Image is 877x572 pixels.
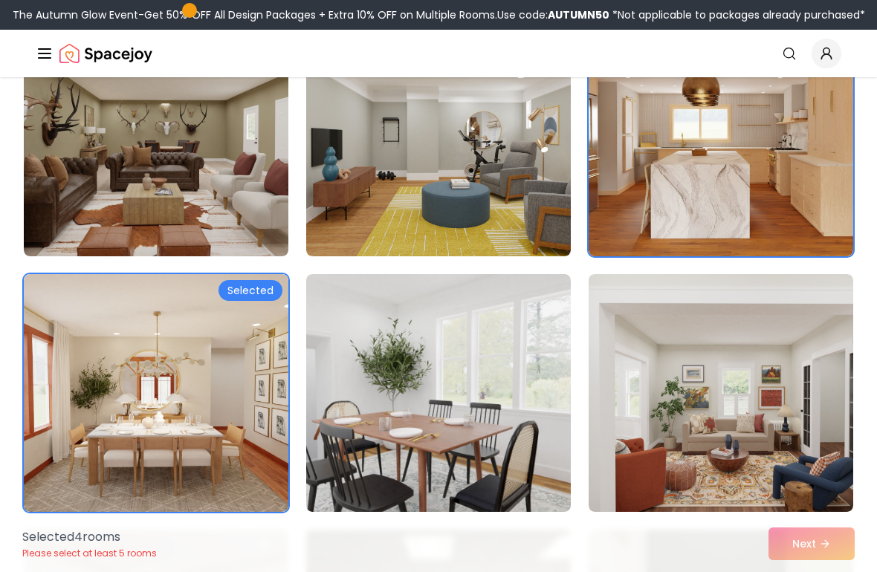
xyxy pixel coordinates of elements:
[219,280,282,301] div: Selected
[497,7,609,22] span: Use code:
[24,274,288,512] img: Room room-7
[59,39,152,68] img: Spacejoy Logo
[548,7,609,22] b: AUTUMN50
[36,30,841,77] nav: Global
[24,19,288,256] img: Room room-4
[609,7,865,22] span: *Not applicable to packages already purchased*
[306,274,571,512] img: Room room-8
[306,19,571,256] img: Room room-5
[589,19,853,256] img: Room room-6
[13,7,865,22] div: The Autumn Glow Event-Get 50% OFF All Design Packages + Extra 10% OFF on Multiple Rooms.
[22,528,157,546] p: Selected 4 room s
[22,547,157,559] p: Please select at least 5 rooms
[59,39,152,68] a: Spacejoy
[589,274,853,512] img: Room room-9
